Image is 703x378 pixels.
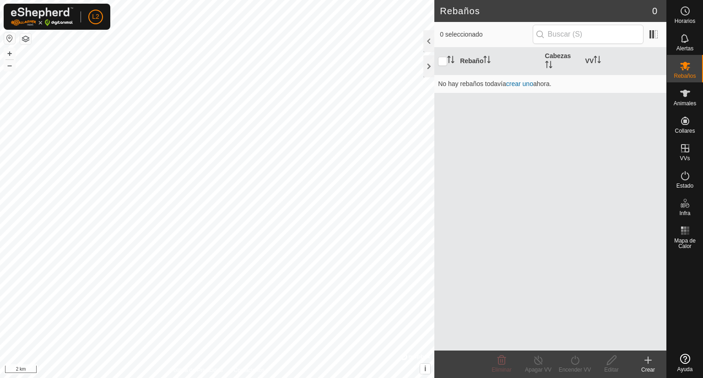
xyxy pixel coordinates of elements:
img: Logo Gallagher [11,7,73,26]
div: Crear [630,366,666,374]
span: Horarios [675,18,695,24]
button: Restablecer Mapa [4,33,15,44]
a: crear uno [506,80,533,87]
input: Buscar (S) [533,25,644,44]
a: Ayuda [667,350,703,376]
th: Rebaño [456,48,541,75]
span: Mapa de Calor [669,238,701,249]
span: 0 [652,4,657,18]
h2: Rebaños [440,5,652,16]
span: Animales [674,101,696,106]
button: – [4,60,15,71]
span: 0 seleccionado [440,30,532,39]
button: + [4,48,15,59]
div: Apagar VV [520,366,557,374]
div: Encender VV [557,366,593,374]
span: L2 [92,12,99,22]
p-sorticon: Activar para ordenar [447,57,454,65]
th: VV [582,48,666,75]
p-sorticon: Activar para ordenar [594,57,601,65]
span: Ayuda [677,367,693,372]
span: Estado [676,183,693,189]
span: Rebaños [674,73,696,79]
span: Eliminar [492,367,511,373]
td: No hay rebaños todavía ahora. [434,75,666,93]
span: VVs [680,156,690,161]
div: Editar [593,366,630,374]
button: i [420,364,430,374]
p-sorticon: Activar para ordenar [483,57,491,65]
button: Capas del Mapa [20,33,31,44]
span: Collares [675,128,695,134]
p-sorticon: Activar para ordenar [545,62,552,70]
a: Contáctenos [234,366,265,374]
th: Cabezas [541,48,582,75]
a: Política de Privacidad [170,366,222,374]
span: Infra [679,211,690,216]
span: i [424,365,426,373]
span: Alertas [676,46,693,51]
